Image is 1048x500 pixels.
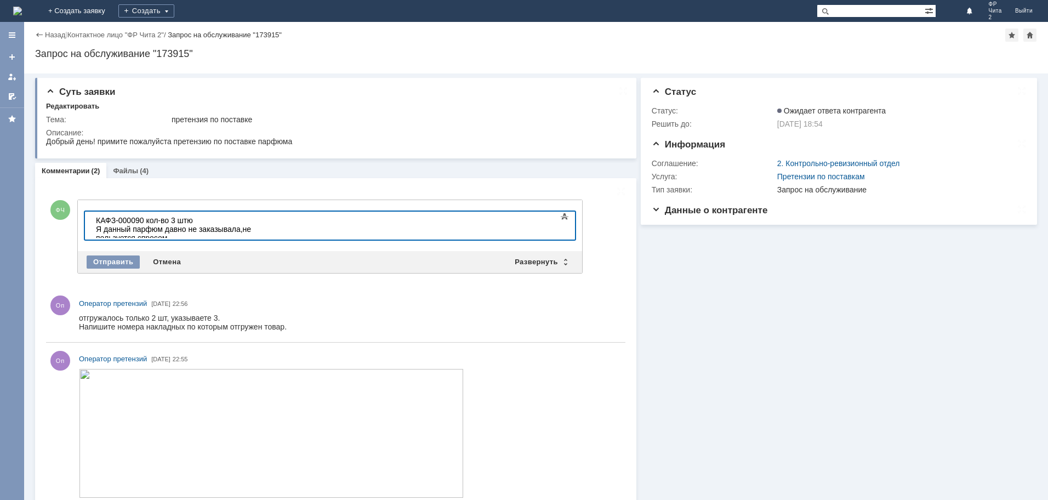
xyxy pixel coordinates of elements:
[777,159,900,168] a: 2. Контрольно-ревизионный отдел
[777,185,1020,194] div: Запрос на обслуживание
[13,7,22,15] img: logo
[65,30,67,38] div: |
[46,128,622,137] div: Описание:
[558,210,571,223] span: Показать панель инструментов
[35,48,1037,59] div: Запрос на обслуживание "173915"
[617,187,625,196] div: На всю страницу
[168,31,282,39] div: Запрос на обслуживание "173915"
[92,167,100,175] div: (2)
[79,354,147,365] a: Оператор претензий
[652,120,775,128] div: Решить до:
[1005,29,1018,42] div: Добавить в избранное
[652,139,725,150] span: Информация
[1017,205,1026,214] div: На всю страницу
[79,355,147,363] span: Оператор претензий
[777,172,865,181] a: Претензии по поставкам
[46,102,99,111] div: Редактировать
[46,115,169,124] div: Тема:
[173,356,188,362] span: 22:55
[140,167,149,175] div: (4)
[151,300,170,307] span: [DATE]
[1017,139,1026,148] div: На всю страницу
[1023,29,1036,42] div: Сделать домашней страницей
[67,31,164,39] a: Контактное лицо "ФР Чита 2"
[619,87,628,95] div: На всю страницу
[172,115,619,124] div: претензия по поставке
[652,172,775,181] div: Услуга:
[925,5,936,15] span: Расширенный поиск
[45,31,65,39] a: Назад
[652,87,696,97] span: Статус
[989,8,1002,14] span: Чита
[118,4,174,18] div: Создать
[3,48,21,66] a: Создать заявку
[4,4,160,13] div: ​КАФЗ-000090 кол-во 3 штю
[3,68,21,86] a: Мои заявки
[989,1,1002,8] span: ФР
[777,106,886,115] span: Ожидает ответа контрагента
[13,7,22,15] a: Перейти на домашнюю страницу
[1017,87,1026,95] div: На всю страницу
[777,120,823,128] span: [DATE] 18:54
[989,14,1002,21] span: 2
[173,300,188,307] span: 22:56
[67,31,168,39] div: /
[79,298,147,309] a: Оператор претензий
[4,13,160,31] div: ​Я данный парфюм давно не заказывала,не пользуется спросом
[113,167,138,175] a: Файлы
[652,185,775,194] div: Тип заявки:
[46,87,115,97] span: Суть заявки
[652,205,768,215] span: Данные о контрагенте
[3,88,21,105] a: Мои согласования
[79,299,147,308] span: Оператор претензий
[652,106,775,115] div: Статус:
[42,167,90,175] a: Комментарии
[151,356,170,362] span: [DATE]
[50,200,70,220] span: ФЧ
[652,159,775,168] div: Соглашение:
